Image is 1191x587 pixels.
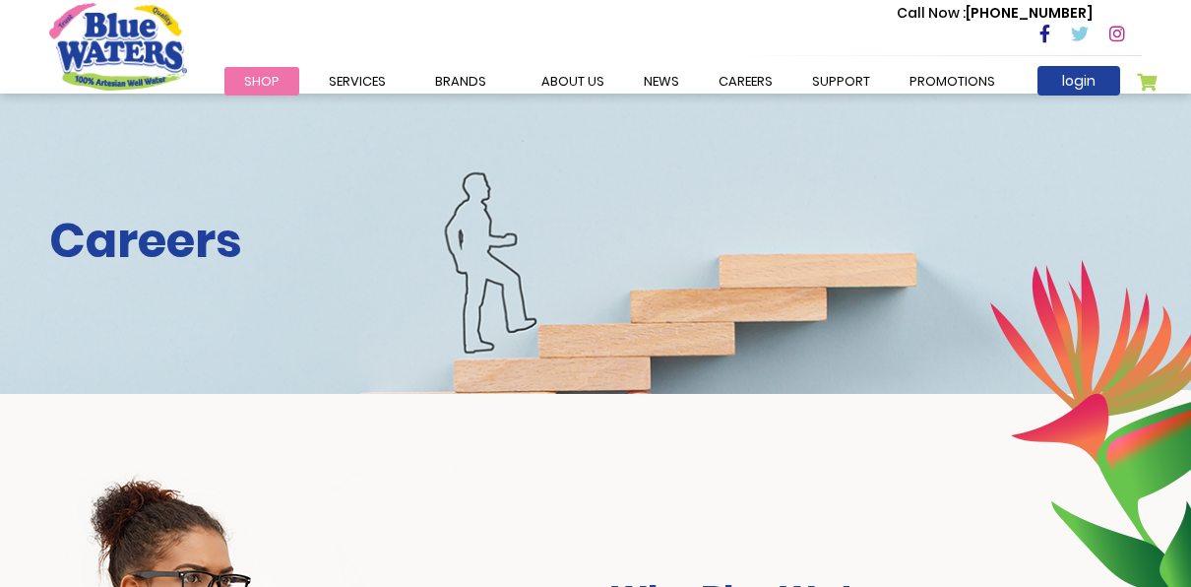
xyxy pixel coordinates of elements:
span: Brands [435,72,486,91]
span: Services [329,72,386,91]
a: support [792,67,890,96]
span: Shop [244,72,280,91]
a: careers [699,67,792,96]
p: [PHONE_NUMBER] [897,3,1093,24]
h2: Careers [49,213,1142,270]
span: Call Now : [897,3,966,23]
a: store logo [49,3,187,90]
a: Promotions [890,67,1015,96]
a: login [1037,66,1120,96]
a: News [624,67,699,96]
a: about us [522,67,624,96]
